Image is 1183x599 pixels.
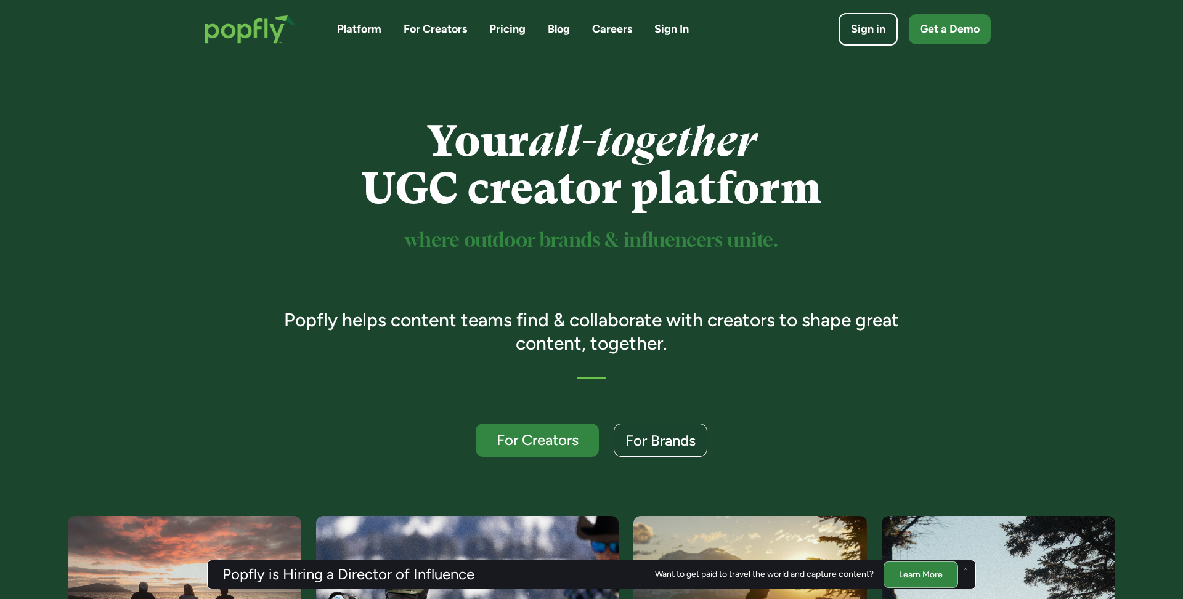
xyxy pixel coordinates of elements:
a: Blog [548,22,570,37]
a: For Brands [614,424,707,457]
a: For Creators [404,22,467,37]
a: home [192,2,307,56]
div: Want to get paid to travel the world and capture content? [655,569,874,579]
a: Sign In [654,22,689,37]
h3: Popfly is Hiring a Director of Influence [222,567,474,582]
div: Sign in [851,22,885,37]
div: For Creators [487,432,588,448]
sup: where outdoor brands & influencers unite. [405,231,778,251]
h1: Your UGC creator platform [267,118,917,212]
a: Careers [592,22,632,37]
a: Sign in [839,13,898,46]
a: For Creators [476,424,599,457]
h3: Popfly helps content teams find & collaborate with creators to shape great content, together. [267,308,917,355]
a: Get a Demo [909,14,991,44]
div: For Brands [625,433,696,448]
div: Get a Demo [920,22,980,37]
em: all-together [529,116,756,166]
a: Platform [337,22,381,37]
a: Learn More [884,561,958,587]
a: Pricing [489,22,526,37]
